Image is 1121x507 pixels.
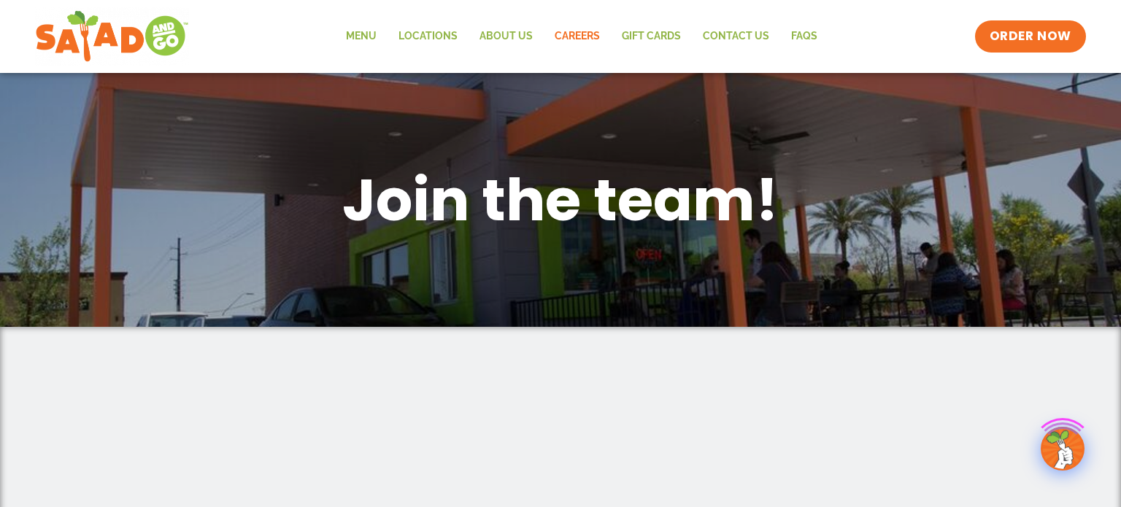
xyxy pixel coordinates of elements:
img: new-SAG-logo-768×292 [35,7,189,66]
a: ORDER NOW [975,20,1086,53]
span: ORDER NOW [990,28,1071,45]
a: GIFT CARDS [611,20,692,53]
nav: Menu [335,20,828,53]
a: About Us [469,20,544,53]
a: Contact Us [692,20,780,53]
a: Menu [335,20,388,53]
h1: Join the team! [181,162,940,238]
a: FAQs [780,20,828,53]
a: Careers [544,20,611,53]
a: Locations [388,20,469,53]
